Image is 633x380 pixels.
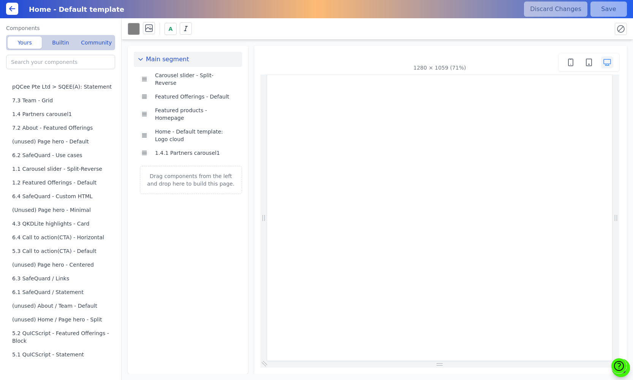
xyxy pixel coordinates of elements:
button: 5.1 QuICScript - Statement [6,348,118,361]
label: Components [6,24,115,32]
button: Drag to reorder [140,110,149,119]
p: Drag components from the left and drop here to build this page. [146,172,236,188]
button: Drag to reorder [140,92,149,101]
button: 4.3 QKDLite highlights - Card [6,217,118,231]
button: Save [590,2,627,17]
button: Tablet [583,56,595,68]
button: 6.2 SafeQuard - Use cases [6,148,118,162]
button: (unused) Home / Page hero - Split [6,313,118,326]
button: Reset all styles [615,23,627,35]
span: A [169,25,173,33]
button: Desktop [601,56,613,68]
button: Mobile [565,56,577,68]
button: 5.3 Call to action(CTA) - Default [6,244,118,258]
button: 1.2 Featured Offerings - Default [6,176,118,189]
button: Community [79,37,114,49]
button: (unused) Page hero - Default [6,135,118,148]
button: Featured Offerings - Default [152,90,236,103]
button: 1.1 Carousel slider - Split-Reverse [6,162,118,176]
button: 7.3 Team - Grid [6,94,118,107]
button: 6.4 Call to action(CTA) - Horizontal [6,231,118,244]
button: pQCee Pte Ltd > SQEE(A): Statement [6,80,118,94]
button: Builtin [43,37,78,49]
iframe: Preview [267,75,613,361]
button: Drag to reorder [140,148,149,157]
button: Background image [143,22,155,34]
div: 1280 × 1059 (71%) [413,64,466,72]
button: Drag to reorder [140,131,149,140]
button: 6.3 SafeQuard / Links [6,272,118,285]
button: 1.4 Partners carousel1 [6,107,118,121]
button: 5.2 QuICScript - Featured Offerings - Block [6,326,118,348]
span: Main segment [146,55,189,64]
button: Carousel slider - Split-Reverse [152,68,236,90]
button: Italics [180,22,192,35]
button: Background color [128,23,140,35]
button: (unused) About / Team - Default [6,299,118,313]
button: 7.2 About - Featured Offerings [6,121,118,135]
button: Drag to reorder [140,75,149,84]
button: Yours [8,37,42,49]
button: 6.1 SafeQuard / Statement [6,285,118,299]
button: (Unused) Page hero - Minimal [6,203,118,217]
button: Featured products - Homepage [152,103,236,125]
button: Home - Default template: Logo cloud [152,125,236,146]
input: Search your components [6,55,115,69]
button: (unused) Page hero - Centered [6,258,118,272]
button: Main segment [134,52,242,67]
button: 6.4 SafeQuard - Custom HTML [6,189,118,203]
button: 1.4.1 Partners carousel1 [152,146,236,160]
button: Discard Changes [524,2,587,17]
button: A [165,23,177,35]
